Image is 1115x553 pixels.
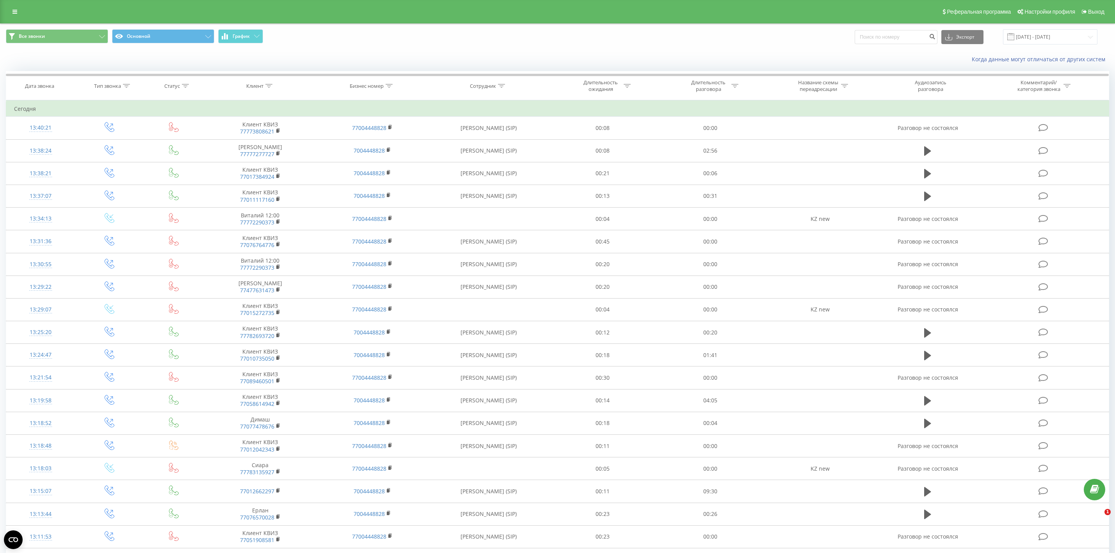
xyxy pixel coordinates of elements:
[656,230,764,253] td: 00:00
[656,162,764,185] td: 00:06
[240,536,274,544] a: 77051908581
[240,128,274,135] a: 77773808621
[240,400,274,407] a: 77058614942
[549,117,656,139] td: 00:08
[428,366,549,389] td: [PERSON_NAME] (SIP)
[204,344,316,366] td: Клиент КВИЗ
[656,208,764,230] td: 00:00
[4,530,23,549] button: Open CMP widget
[898,260,958,268] span: Разговор не состоялся
[240,264,274,271] a: 77772290373
[25,83,54,89] div: Дата звонка
[14,279,67,295] div: 13:29:22
[354,329,385,336] a: 7004448828
[1016,79,1062,92] div: Комментарий/категория звонка
[428,435,549,457] td: [PERSON_NAME] (SIP)
[549,185,656,207] td: 00:13
[656,366,764,389] td: 00:00
[549,457,656,480] td: 00:05
[204,412,316,434] td: Димаш
[14,234,67,249] div: 13:31:36
[428,185,549,207] td: [PERSON_NAME] (SIP)
[246,83,263,89] div: Клиент
[580,79,622,92] div: Длительность ожидания
[764,298,876,321] td: KZ new
[549,298,656,321] td: 00:04
[470,83,496,89] div: Сотрудник
[204,503,316,525] td: Ерлан
[354,397,385,404] a: 7004448828
[204,276,316,298] td: [PERSON_NAME]
[240,355,274,362] a: 77010735050
[656,298,764,321] td: 00:00
[240,514,274,521] a: 77076570028
[1088,509,1107,528] iframe: Intercom live chat
[240,241,274,249] a: 77076764776
[656,412,764,434] td: 00:04
[656,117,764,139] td: 00:00
[354,192,385,199] a: 7004448828
[240,286,274,294] a: 77477631473
[14,143,67,158] div: 13:38:24
[656,435,764,457] td: 00:00
[549,525,656,548] td: 00:23
[898,442,958,450] span: Разговор не состоялся
[354,419,385,427] a: 7004448828
[549,435,656,457] td: 00:11
[352,465,386,472] a: 77004448828
[656,321,764,344] td: 00:20
[6,101,1109,117] td: Сегодня
[240,423,274,430] a: 77077478676
[240,487,274,495] a: 77012662297
[549,366,656,389] td: 00:30
[656,480,764,503] td: 09:30
[204,435,316,457] td: Клиент КВИЗ
[352,238,386,245] a: 77004448828
[656,389,764,412] td: 04:05
[204,230,316,253] td: Клиент КВИЗ
[240,446,274,453] a: 77012042343
[549,162,656,185] td: 00:21
[352,124,386,132] a: 77004448828
[656,185,764,207] td: 00:31
[14,484,67,499] div: 13:15:07
[14,257,67,272] div: 13:30:55
[14,438,67,453] div: 13:18:48
[656,525,764,548] td: 00:00
[352,215,386,222] a: 77004448828
[204,139,316,162] td: [PERSON_NAME]
[354,351,385,359] a: 7004448828
[204,321,316,344] td: Клиент КВИЗ
[14,302,67,317] div: 13:29:07
[14,188,67,204] div: 13:37:07
[549,480,656,503] td: 00:11
[350,83,384,89] div: Бизнес номер
[19,33,45,39] span: Все звонки
[240,219,274,226] a: 77772290373
[204,117,316,139] td: Клиент КВИЗ
[14,393,67,408] div: 13:19:58
[240,332,274,340] a: 77782693720
[549,139,656,162] td: 00:08
[549,412,656,434] td: 00:18
[428,344,549,366] td: [PERSON_NAME] (SIP)
[428,276,549,298] td: [PERSON_NAME] (SIP)
[1024,9,1075,15] span: Настройки профиля
[797,79,839,92] div: Название схемы переадресации
[240,173,274,180] a: 77017384924
[549,230,656,253] td: 00:45
[204,162,316,185] td: Клиент КВИЗ
[656,276,764,298] td: 00:00
[6,29,108,43] button: Все звонки
[14,166,67,181] div: 13:38:21
[1104,509,1111,515] span: 1
[428,230,549,253] td: [PERSON_NAME] (SIP)
[656,253,764,276] td: 00:00
[204,298,316,321] td: Клиент КВИЗ
[352,442,386,450] a: 77004448828
[428,389,549,412] td: [PERSON_NAME] (SIP)
[240,309,274,317] a: 77015272735
[204,208,316,230] td: Виталий 12:00
[354,487,385,495] a: 7004448828
[94,83,121,89] div: Тип звонка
